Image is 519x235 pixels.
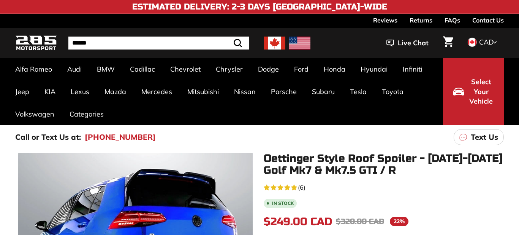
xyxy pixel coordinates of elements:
[471,131,498,143] p: Text Us
[472,14,504,27] a: Contact Us
[208,58,250,80] a: Chrysler
[63,80,97,103] a: Lexus
[85,131,156,143] a: [PHONE_NUMBER]
[15,131,81,143] p: Call or Text Us at:
[377,34,438,53] button: Live Chat
[180,80,226,103] a: Mitsubishi
[263,80,304,103] a: Porsche
[264,215,332,228] span: $249.00 CAD
[395,58,430,80] a: Infiniti
[134,80,180,103] a: Mercedes
[62,103,111,125] a: Categories
[445,14,460,27] a: FAQs
[37,80,63,103] a: KIA
[336,217,384,226] span: $320.00 CAD
[390,217,408,226] span: 22%
[342,80,374,103] a: Tesla
[304,80,342,103] a: Subaru
[479,38,494,46] span: CAD
[398,38,429,48] span: Live Chat
[272,201,294,206] b: In stock
[443,58,504,125] button: Select Your Vehicle
[286,58,316,80] a: Ford
[264,182,504,192] a: 4.7 rating (6 votes)
[68,37,249,50] input: Search
[8,58,60,80] a: Alfa Romeo
[89,58,122,80] a: BMW
[132,2,387,11] h4: Estimated Delivery: 2-3 Days [GEOGRAPHIC_DATA]-Wide
[250,58,286,80] a: Dodge
[122,58,163,80] a: Cadillac
[468,77,494,106] span: Select Your Vehicle
[163,58,208,80] a: Chevrolet
[226,80,263,103] a: Nissan
[438,30,458,56] a: Cart
[316,58,353,80] a: Honda
[410,14,432,27] a: Returns
[8,80,37,103] a: Jeep
[97,80,134,103] a: Mazda
[353,58,395,80] a: Hyundai
[8,103,62,125] a: Volkswagen
[373,14,397,27] a: Reviews
[454,129,504,145] a: Text Us
[60,58,89,80] a: Audi
[264,153,504,176] h1: Oettinger Style Roof Spoiler - [DATE]-[DATE] Golf Mk7 & Mk7.5 GTI / R
[298,183,305,192] span: (6)
[374,80,411,103] a: Toyota
[15,34,57,52] img: Logo_285_Motorsport_areodynamics_components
